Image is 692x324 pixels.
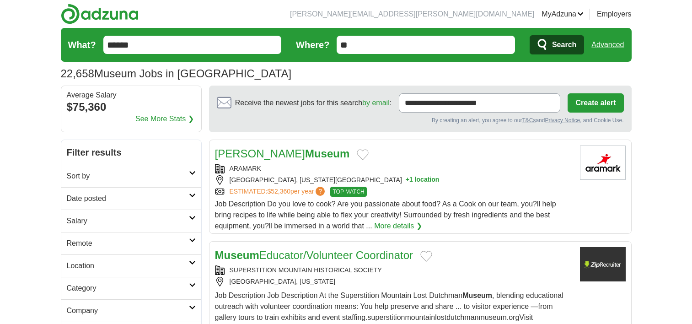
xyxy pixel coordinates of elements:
[61,65,94,82] span: 22,658
[420,251,432,262] button: Add to favorite jobs
[61,4,139,24] img: Adzuna logo
[61,67,292,80] h1: Museum Jobs in [GEOGRAPHIC_DATA]
[67,260,189,271] h2: Location
[462,292,492,299] strong: Museum
[215,200,556,230] span: Job Description Do you love to cook? Are you passionate about food? As a Cook on our team, you?ll...
[290,9,534,20] li: [PERSON_NAME][EMAIL_ADDRESS][PERSON_NAME][DOMAIN_NAME]
[235,97,392,108] span: Receive the newest jobs for this search :
[67,283,189,294] h2: Category
[296,38,329,52] label: Where?
[330,187,366,197] span: TOP MATCH
[230,165,261,172] a: ARAMARK
[597,9,632,20] a: Employers
[61,232,201,254] a: Remote
[67,171,189,182] h2: Sort by
[267,188,290,195] span: $52,360
[135,113,194,124] a: See More Stats ❯
[67,305,189,316] h2: Company
[522,117,536,124] a: T&Cs
[580,247,626,281] img: Company logo
[545,117,580,124] a: Privacy Notice
[215,175,573,185] div: [GEOGRAPHIC_DATA], [US_STATE][GEOGRAPHIC_DATA]
[61,299,201,322] a: Company
[67,92,196,99] div: Average Salary
[552,36,576,54] span: Search
[67,99,196,115] div: $75,360
[568,93,623,113] button: Create alert
[215,249,413,261] a: MuseumEducator/Volunteer Coordinator
[67,193,189,204] h2: Date posted
[215,277,573,286] div: [GEOGRAPHIC_DATA], [US_STATE]
[217,116,624,124] div: By creating an alert, you agree to our and , and Cookie Use.
[305,147,349,160] strong: Museum
[406,175,440,185] button: +1 location
[542,9,584,20] a: MyAdzuna
[67,238,189,249] h2: Remote
[406,175,409,185] span: +
[61,210,201,232] a: Salary
[215,249,259,261] strong: Museum
[67,216,189,227] h2: Salary
[374,221,422,232] a: More details ❯
[230,187,327,197] a: ESTIMATED:$52,360per year?
[61,165,201,187] a: Sort by
[530,35,584,54] button: Search
[357,149,369,160] button: Add to favorite jobs
[61,140,201,165] h2: Filter results
[591,36,624,54] a: Advanced
[68,38,96,52] label: What?
[362,99,390,107] a: by email
[215,147,350,160] a: [PERSON_NAME]Museum
[316,187,325,196] span: ?
[215,265,573,275] div: SUPERSTITION MOUNTAIN HISTORICAL SOCIETY
[61,187,201,210] a: Date posted
[61,277,201,299] a: Category
[61,254,201,277] a: Location
[580,146,626,180] img: Aramark logo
